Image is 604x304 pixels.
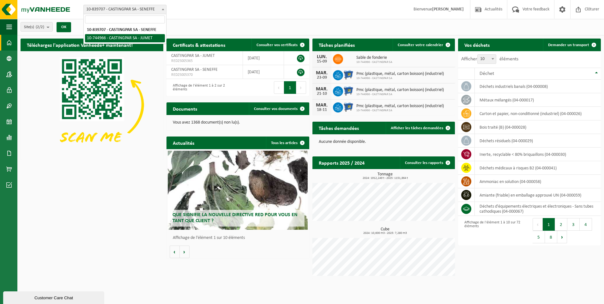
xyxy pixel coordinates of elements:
[24,22,44,32] span: Site(s)
[171,67,218,72] span: CASTINGPAR SA - SENEFFE
[173,120,303,125] p: Vous avez 1368 document(s) non lu(s).
[461,57,518,62] label: Afficher éléments
[356,88,444,93] span: Pmc (plastique, métal, carton boisson) (industriel)
[478,55,496,64] span: 10
[312,156,371,169] h2: Rapports 2025 / 2024
[312,39,361,51] h2: Tâches planifiées
[356,93,444,96] span: 10-744966 - CASTINGPAR SA
[21,51,163,158] img: Download de VHEPlus App
[284,81,296,94] button: 1
[475,148,601,161] td: inerte, recyclable < 80% briquaillons (04-000030)
[166,137,201,149] h2: Actualités
[356,71,444,76] span: Pmc (plastique, métal, carton boisson) (industriel)
[475,107,601,120] td: carton et papier, non-conditionné (industriel) (04-000026)
[316,92,328,96] div: 21-10
[316,172,455,180] h3: Tonnage
[57,22,71,32] button: OK
[170,81,235,94] div: Affichage de l'élément 1 à 2 sur 2 éléments
[243,51,284,65] td: [DATE]
[391,126,443,130] span: Afficher les tâches demandées
[398,43,443,47] span: Consulter votre calendrier
[555,218,567,231] button: 2
[580,218,592,231] button: 4
[254,107,298,111] span: Consulter vos documents
[432,7,464,12] strong: [PERSON_NAME]
[458,39,496,51] h2: Vos déchets
[400,156,454,169] a: Consulter les rapports
[475,161,601,175] td: déchets médicaux à risques B2 (04-000041)
[83,5,166,14] span: 10-839707 - CASTINGPAR SA - SENEFFE
[21,39,139,51] h2: Téléchargez l'application Vanheede+ maintenant!
[475,202,601,216] td: déchets d'équipements électriques et électroniques - Sans tubes cathodiques (04-000067)
[386,122,454,134] a: Afficher les tâches demandées
[475,175,601,188] td: Ammoniac en solution (04-000058)
[171,53,215,58] span: CASTINGPAR SA - JUMET
[475,188,601,202] td: amiante (friable) en emballage approuvé UN (04-000059)
[343,85,354,96] img: WB-0660-HPE-BE-01
[557,231,567,243] button: Next
[85,26,165,34] li: 10-839707 - CASTINGPAR SA - SENEFFE
[543,39,600,51] a: Demander un transport
[316,54,328,59] div: LUN.
[533,231,545,243] button: 5
[316,76,328,80] div: 23-09
[356,76,444,80] span: 10-744966 - CASTINGPAR SA
[356,104,444,109] span: Pmc (plastique, métal, carton boisson) (industriel)
[461,217,526,244] div: Affichage de l'élément 1 à 10 sur 72 éléments
[168,151,308,230] a: Que signifie la nouvelle directive RED pour vous en tant que client ?
[180,246,190,258] button: Volgende
[296,81,306,94] button: Next
[172,212,298,223] span: Que signifie la nouvelle directive RED pour vous en tant que client ?
[356,60,392,64] span: 10-744966 - CASTINGPAR SA
[477,54,496,64] span: 10
[316,103,328,108] div: MAR.
[316,108,328,112] div: 18-11
[171,72,238,77] span: RED25005370
[316,227,455,235] h3: Cube
[475,134,601,148] td: déchets résiduels (04-000029)
[316,232,455,235] span: 2024: 10,600 m3 - 2025: 7,280 m3
[251,39,309,51] a: Consulter vos certificats
[548,43,589,47] span: Demander un transport
[170,246,180,258] button: Vorige
[257,43,298,47] span: Consulter vos certificats
[343,69,354,80] img: WB-0660-HPE-BE-01
[173,236,306,240] p: Affichage de l'élément 1 sur 10 éléments
[266,137,309,149] a: Tous les articles
[166,39,232,51] h2: Certificats & attestations
[567,218,580,231] button: 3
[316,87,328,92] div: MAR.
[543,218,555,231] button: 1
[316,177,455,180] span: 2024: 1912,249 t - 2025: 1151,864 t
[85,34,165,42] li: 10-744966 - CASTINGPAR SA - JUMET
[316,59,328,64] div: 15-09
[316,70,328,76] div: MAR.
[533,218,543,231] button: Previous
[393,39,454,51] a: Consulter votre calendrier
[319,140,449,144] p: Aucune donnée disponible.
[249,102,309,115] a: Consulter vos documents
[3,290,106,304] iframe: chat widget
[343,101,354,112] img: WB-0660-HPE-BE-01
[356,109,444,112] span: 10-744966 - CASTINGPAR SA
[480,71,494,76] span: Déchet
[166,102,203,115] h2: Documents
[21,22,53,32] button: Site(s)(2/2)
[84,5,166,14] span: 10-839707 - CASTINGPAR SA - SENEFFE
[171,58,238,64] span: RED25005365
[475,93,601,107] td: métaux mélangés (04-000017)
[356,55,392,60] span: Sable de fonderie
[312,122,365,134] h2: Tâches demandées
[475,80,601,93] td: déchets industriels banals (04-000008)
[36,25,44,29] count: (2/2)
[274,81,284,94] button: Previous
[475,120,601,134] td: bois traité (B) (04-000028)
[243,65,284,79] td: [DATE]
[545,231,557,243] button: 8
